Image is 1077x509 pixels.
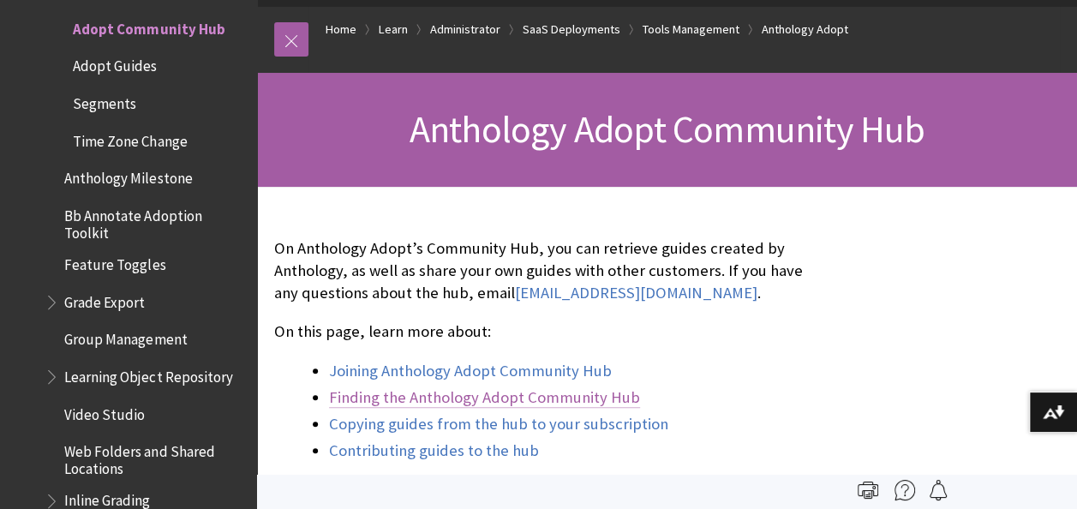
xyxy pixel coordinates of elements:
a: SaaS Deployments [523,19,620,40]
a: Contributing guides to the hub [329,440,539,461]
span: Learning Object Repository [64,362,232,386]
a: Joining Anthology Adopt Community Hub [329,361,612,381]
a: Anthology Adopt [762,19,848,40]
a: Learn [379,19,408,40]
a: Tools Management [643,19,739,40]
span: Anthology Milestone [64,164,192,187]
img: Follow this page [928,480,948,500]
span: Grade Export [64,288,145,311]
span: Adopt Guides [73,52,157,75]
span: Adopt Community Hub [73,15,224,38]
p: On this page, learn more about: [274,320,806,343]
p: On Anthology Adopt’s Community Hub, you can retrieve guides created by Anthology, as well as shar... [274,237,806,305]
a: Administrator [430,19,500,40]
a: Finding the Anthology Adopt Community Hub [329,387,640,408]
span: Feature Toggles [64,250,165,273]
img: More help [895,480,915,500]
span: Web Folders and Shared Locations [64,438,245,478]
a: Copying guides from the hub to your subscription [329,414,668,434]
span: Segments [73,89,136,112]
span: Anthology Adopt Community Hub [410,105,925,153]
span: Group Management [64,326,187,349]
span: Video Studio [64,400,145,423]
a: [EMAIL_ADDRESS][DOMAIN_NAME] [515,283,757,303]
img: Print [858,480,878,500]
span: Bb Annotate Adoption Toolkit [64,201,245,242]
span: Time Zone Change [73,127,187,150]
a: Home [326,19,356,40]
